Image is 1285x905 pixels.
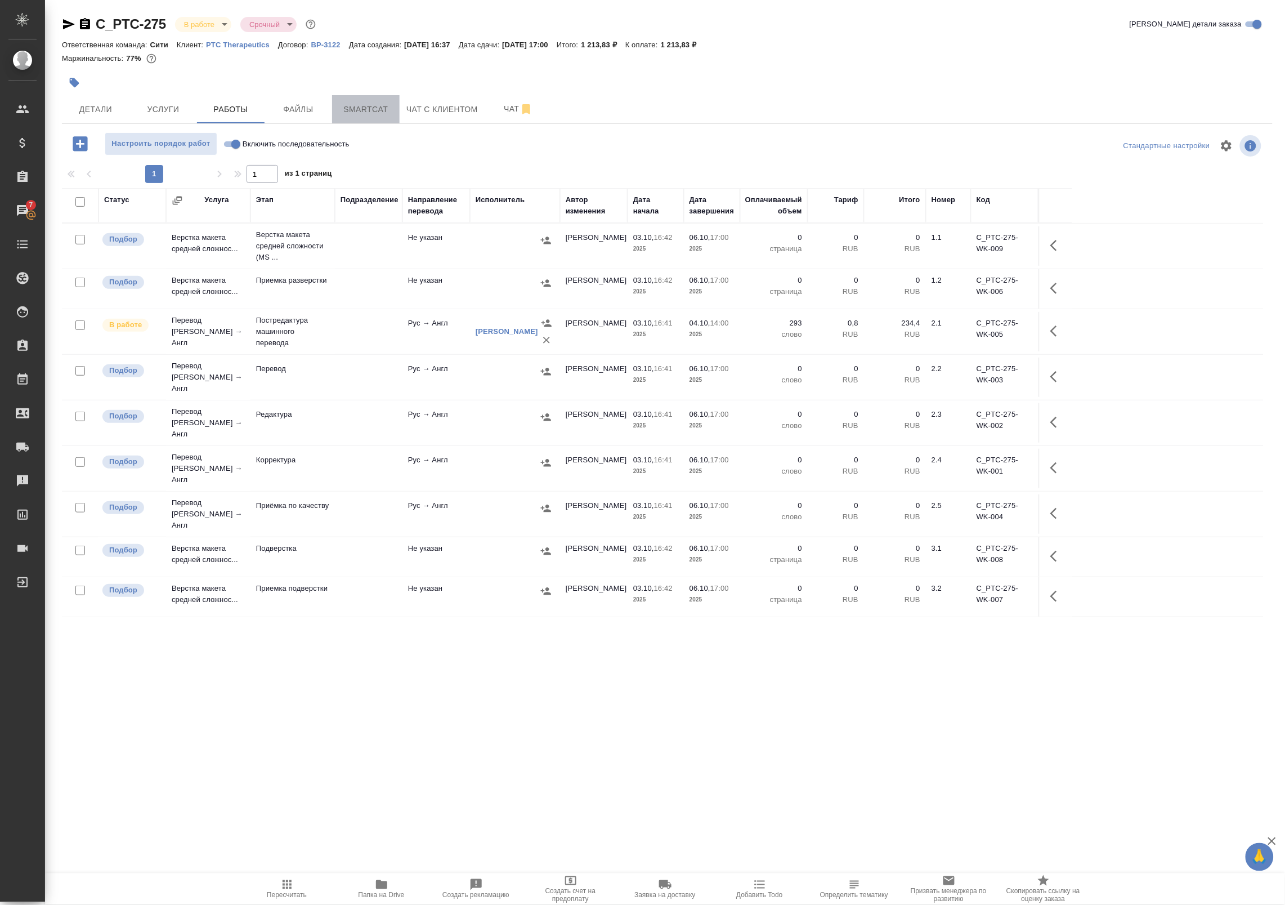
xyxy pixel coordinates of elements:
p: В работе [109,319,142,331]
p: ВР-3122 [311,41,349,49]
p: RUB [870,594,920,605]
div: В работе [175,17,231,32]
div: Услуга [204,194,229,206]
p: 04.10, [689,319,710,327]
p: страница [746,286,802,297]
p: RUB [813,329,858,340]
p: Верстка макета средней сложности (MS ... [256,229,329,263]
button: Назначить [538,275,554,292]
p: [DATE] 17:00 [502,41,557,49]
td: C_PTC-275-WK-008 [971,537,1038,577]
button: Папка на Drive [334,873,429,905]
p: 2025 [633,375,678,386]
p: 2025 [633,243,678,255]
p: 0 [813,232,858,243]
span: Smartcat [339,102,393,117]
td: [PERSON_NAME] [560,577,628,617]
p: RUB [870,286,920,297]
button: 234.40 RUB; [144,51,159,66]
div: 1.1 [932,232,965,243]
div: 2.2 [932,363,965,375]
p: Подбор [109,234,137,245]
p: 16:42 [654,544,673,552]
span: Чат с клиентом [406,102,478,117]
div: Код [977,194,990,206]
p: RUB [813,286,858,297]
p: слово [746,420,802,431]
span: Добавить Todo [736,891,782,899]
p: Дата сдачи: [459,41,502,49]
p: RUB [870,243,920,255]
span: Файлы [271,102,325,117]
button: Срочный [246,20,283,29]
td: C_PTC-275-WK-004 [971,494,1038,534]
div: Тариф [834,194,858,206]
span: Папка на Drive [359,891,405,899]
p: 0 [870,275,920,286]
p: 06.10, [689,456,710,464]
p: 2025 [633,594,678,605]
p: 0 [746,454,802,466]
p: 2025 [633,511,678,523]
p: 1 213,83 ₽ [661,41,705,49]
p: 0 [813,454,858,466]
div: 2.5 [932,500,965,511]
p: 0 [813,409,858,420]
td: C_PTC-275-WK-003 [971,358,1038,397]
button: Заявка на доставку [618,873,713,905]
p: 16:42 [654,233,673,242]
p: 2025 [689,420,735,431]
p: 17:00 [710,544,729,552]
p: Подбор [109,545,137,556]
p: 16:42 [654,584,673,592]
td: Перевод [PERSON_NAME] → Англ [166,446,250,491]
td: Рус → Англ [402,358,470,397]
div: Автор изменения [566,194,622,217]
p: Приемка подверстки [256,583,329,594]
p: Приёмка по качеству [256,500,329,511]
div: Дата начала [633,194,678,217]
p: Подбор [109,585,137,596]
p: 0 [813,275,858,286]
p: 2025 [689,466,735,477]
p: 0 [870,583,920,594]
div: Можно подбирать исполнителей [101,409,160,424]
p: [DATE] 16:37 [404,41,459,49]
div: Можно подбирать исполнителей [101,232,160,247]
button: Здесь прячутся важные кнопки [1044,363,1071,390]
td: [PERSON_NAME] [560,537,628,577]
td: Верстка макета средней сложнос... [166,577,250,617]
a: [PERSON_NAME] [476,327,538,336]
p: 0 [813,583,858,594]
div: Направление перевода [408,194,464,217]
span: Скопировать ссылку на оценку заказа [1003,888,1084,903]
p: Дата создания: [349,41,404,49]
button: Добавить Todo [713,873,807,905]
div: Итого [899,194,920,206]
p: Клиент: [177,41,206,49]
td: Перевод [PERSON_NAME] → Англ [166,492,250,537]
button: Добавить работу [65,132,96,155]
p: RUB [870,420,920,431]
p: слово [746,511,802,523]
td: [PERSON_NAME] [560,226,628,266]
p: Ответственная команда: [62,41,150,49]
p: 1 213,83 ₽ [581,41,625,49]
p: 03.10, [633,233,654,242]
td: Верстка макета средней сложнос... [166,226,250,266]
p: 17:00 [710,501,729,510]
p: 2025 [689,375,735,386]
p: слово [746,466,802,477]
span: Услуги [136,102,190,117]
p: Подбор [109,502,137,513]
div: Можно подбирать исполнителей [101,543,160,558]
p: 2025 [689,243,735,255]
span: Работы [204,102,258,117]
p: 16:41 [654,456,673,464]
a: ВР-3122 [311,39,349,49]
p: 03.10, [633,456,654,464]
p: 0 [746,275,802,286]
p: RUB [813,511,858,523]
p: Договор: [278,41,311,49]
svg: Отписаться [520,102,533,116]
